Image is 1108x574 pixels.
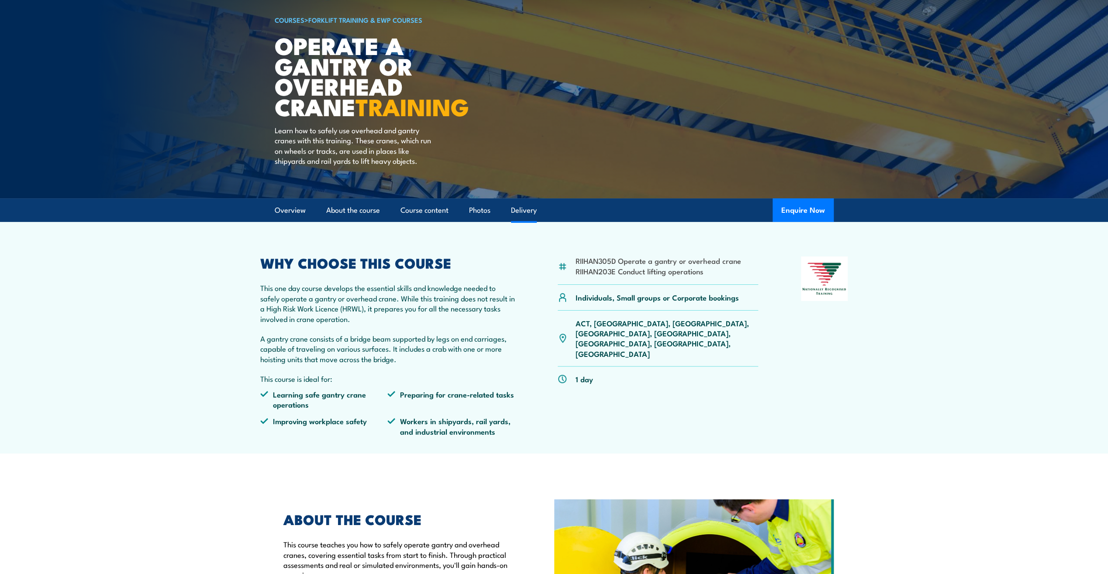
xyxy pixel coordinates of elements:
li: Preparing for crane-related tasks [387,389,515,410]
p: ACT, [GEOGRAPHIC_DATA], [GEOGRAPHIC_DATA], [GEOGRAPHIC_DATA], [GEOGRAPHIC_DATA], [GEOGRAPHIC_DATA... [576,318,759,359]
h2: ABOUT THE COURSE [283,513,514,525]
li: Improving workplace safety [260,416,388,436]
p: Individuals, Small groups or Corporate bookings [576,292,739,302]
p: Learn how to safely use overhead and gantry cranes with this training. These cranes, which run on... [275,125,434,166]
img: Nationally Recognised Training logo. [801,256,848,301]
p: A gantry crane consists of a bridge beam supported by legs on end carriages, capable of traveling... [260,333,515,364]
li: RIIHAN305D Operate a gantry or overhead crane [576,256,741,266]
a: About the course [326,199,380,222]
a: Forklift Training & EWP Courses [308,15,422,24]
p: This course is ideal for: [260,373,515,384]
a: COURSES [275,15,304,24]
a: Delivery [511,199,537,222]
h2: WHY CHOOSE THIS COURSE [260,256,515,269]
li: Learning safe gantry crane operations [260,389,388,410]
li: RIIHAN203E Conduct lifting operations [576,266,741,276]
h6: > [275,14,490,25]
a: Course content [400,199,449,222]
p: This one day course develops the essential skills and knowledge needed to safely operate a gantry... [260,283,515,324]
p: 1 day [576,374,593,384]
a: Photos [469,199,490,222]
a: Overview [275,199,306,222]
button: Enquire Now [773,198,834,222]
strong: TRAINING [356,88,469,124]
h1: Operate a Gantry or Overhead Crane [275,35,490,117]
li: Workers in shipyards, rail yards, and industrial environments [387,416,515,436]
